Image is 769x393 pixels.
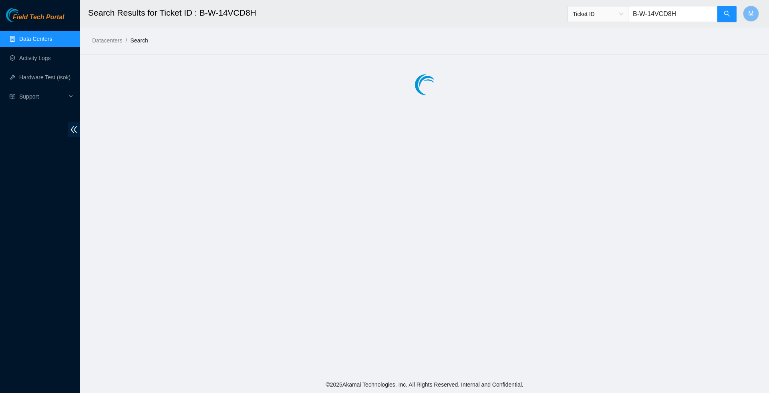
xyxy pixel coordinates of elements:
span: Ticket ID [573,8,623,20]
button: search [717,6,737,22]
input: Enter text here... [628,6,718,22]
span: M [748,9,753,19]
img: Akamai Technologies [6,8,40,22]
footer: © 2025 Akamai Technologies, Inc. All Rights Reserved. Internal and Confidential. [80,376,769,393]
a: Datacenters [92,37,122,44]
a: Activity Logs [19,55,51,61]
span: / [125,37,127,44]
a: Akamai TechnologiesField Tech Portal [6,14,64,25]
span: Field Tech Portal [13,14,64,21]
a: Hardware Test (isok) [19,74,70,81]
button: M [743,6,759,22]
span: read [10,94,15,99]
span: search [724,10,730,18]
span: double-left [68,122,80,137]
a: Data Centers [19,36,52,42]
a: Search [130,37,148,44]
span: Support [19,89,66,105]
